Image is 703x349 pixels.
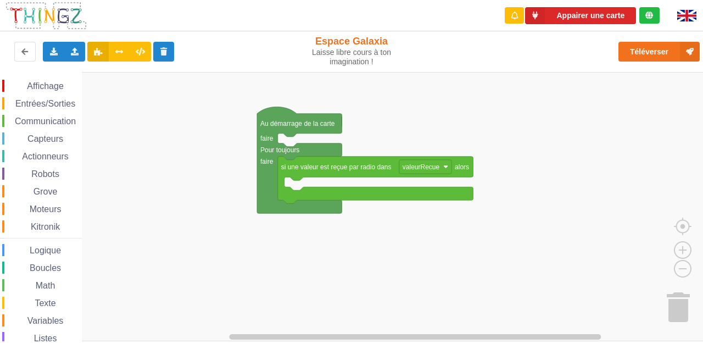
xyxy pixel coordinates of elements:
[260,119,335,127] text: Au démarrage de la carte
[293,35,411,67] div: Espace Galaxia
[32,187,59,196] span: Grove
[26,316,65,325] span: Variables
[25,81,65,91] span: Affichage
[260,146,299,153] text: Pour toujours
[29,222,62,231] span: Kitronik
[455,163,469,170] text: alors
[13,117,77,126] span: Communication
[5,1,87,30] img: thingz_logo.png
[34,281,57,290] span: Math
[28,263,63,273] span: Boucles
[28,204,63,214] span: Moteurs
[30,169,61,179] span: Robots
[28,246,63,255] span: Logique
[677,10,696,21] img: gb.png
[20,152,70,161] span: Actionneurs
[525,7,636,24] button: Appairer une carte
[14,99,77,108] span: Entrées/Sorties
[293,48,411,67] div: Laisse libre cours à ton imagination !
[281,163,392,170] text: si une valeur est reçue par radio dans
[639,7,660,24] div: Tu es connecté au serveur de création de Thingz
[403,163,440,170] text: valeurRecue
[26,134,65,143] span: Capteurs
[260,134,274,142] text: faire
[260,157,274,165] text: faire
[618,42,700,62] button: Téléverser
[33,298,57,308] span: Texte
[32,334,59,343] span: Listes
